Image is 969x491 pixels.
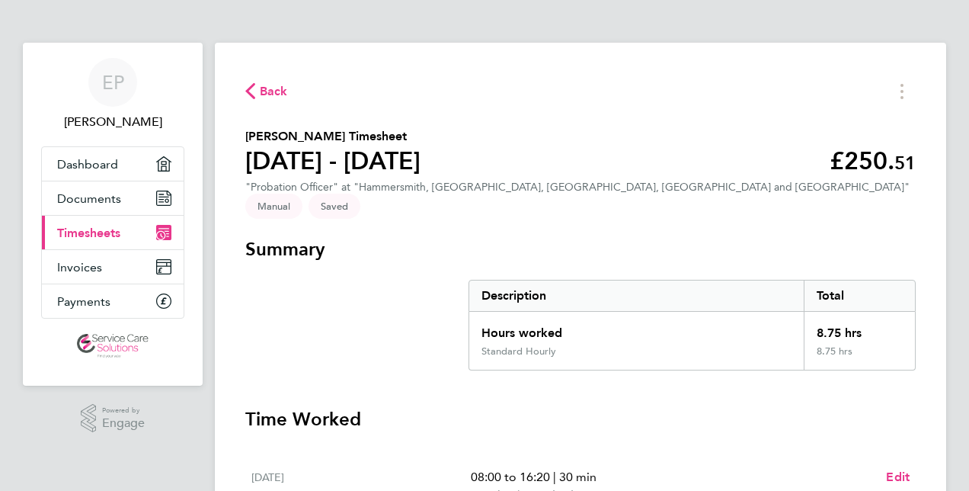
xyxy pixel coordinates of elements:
span: Timesheets [57,226,120,240]
h3: Summary [245,237,916,262]
a: EP[PERSON_NAME] [41,58,184,131]
div: "Probation Officer" at "Hammersmith, [GEOGRAPHIC_DATA], [GEOGRAPHIC_DATA], [GEOGRAPHIC_DATA] and ... [245,181,910,194]
div: Total [804,281,915,311]
div: 8.75 hrs [804,312,915,345]
img: servicecare-logo-retina.png [77,334,149,358]
div: Hours worked [469,312,804,345]
span: This timesheet is Saved. [309,194,360,219]
a: Timesheets [42,216,184,249]
a: Powered byEngage [81,404,146,433]
h3: Time Worked [245,407,916,432]
span: Invoices [57,260,102,274]
span: 51 [894,152,916,174]
span: Payments [57,294,110,309]
a: Go to home page [41,334,184,358]
span: 30 min [559,470,596,484]
div: Description [469,281,804,311]
a: Payments [42,284,184,318]
a: Invoices [42,250,184,284]
div: 8.75 hrs [804,345,915,370]
a: Dashboard [42,147,184,181]
h2: [PERSON_NAME] Timesheet [245,127,421,146]
div: Standard Hourly [481,345,556,358]
a: Edit [886,468,910,486]
span: | [553,470,556,484]
span: This timesheet was manually created. [245,194,302,219]
nav: Main navigation [23,43,203,386]
span: Emma-Jane Purnell [41,113,184,131]
span: Engage [102,417,145,430]
button: Timesheets Menu [888,79,916,103]
span: Back [260,82,288,101]
span: EP [102,72,124,92]
span: Documents [57,191,121,206]
app-decimal: £250. [830,146,916,175]
div: Summary [469,280,916,371]
h1: [DATE] - [DATE] [245,146,421,176]
span: Dashboard [57,157,118,172]
span: 08:00 to 16:20 [471,470,550,484]
a: Documents [42,181,184,215]
span: Powered by [102,404,145,417]
span: Edit [886,470,910,484]
button: Back [245,82,288,101]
